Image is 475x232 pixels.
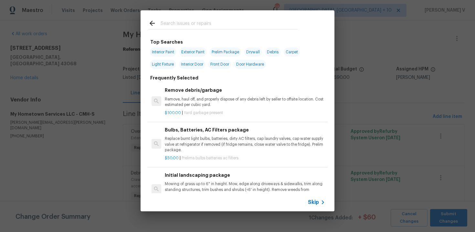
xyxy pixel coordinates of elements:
h6: Remove debris/garbage [165,87,325,94]
span: Door Hardware [234,60,266,69]
span: Exterior Paint [179,47,206,57]
p: Mowing of grass up to 6" in height. Mow, edge along driveways & sidewalks, trim along standing st... [165,181,325,198]
span: Interior Paint [150,47,176,57]
span: Front Door [208,60,231,69]
p: Replace burnt light bulbs, batteries, dirty AC filters, cap laundry valves, cap water supply valv... [165,136,325,153]
span: $50.00 [165,156,179,160]
span: Light Fixture [150,60,176,69]
h6: Initial landscaping package [165,172,325,179]
span: $100.00 [165,111,181,115]
span: Yard garbage present [184,111,223,115]
p: Remove, haul off, and properly dispose of any debris left by seller to offsite location. Cost est... [165,97,325,108]
span: Drywall [244,47,262,57]
input: Search issues or repairs [161,19,298,29]
p: | [165,110,325,116]
span: Prelims bulbs batteries ac filters [182,156,238,160]
span: Carpet [284,47,300,57]
h6: Bulbs, Batteries, AC Filters package [165,126,325,133]
h6: Top Searches [150,38,183,46]
span: Skip [308,199,319,206]
span: Interior Door [179,60,205,69]
span: Prelim Package [210,47,241,57]
span: Debris [265,47,280,57]
h6: Frequently Selected [150,74,198,81]
p: | [165,155,325,161]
